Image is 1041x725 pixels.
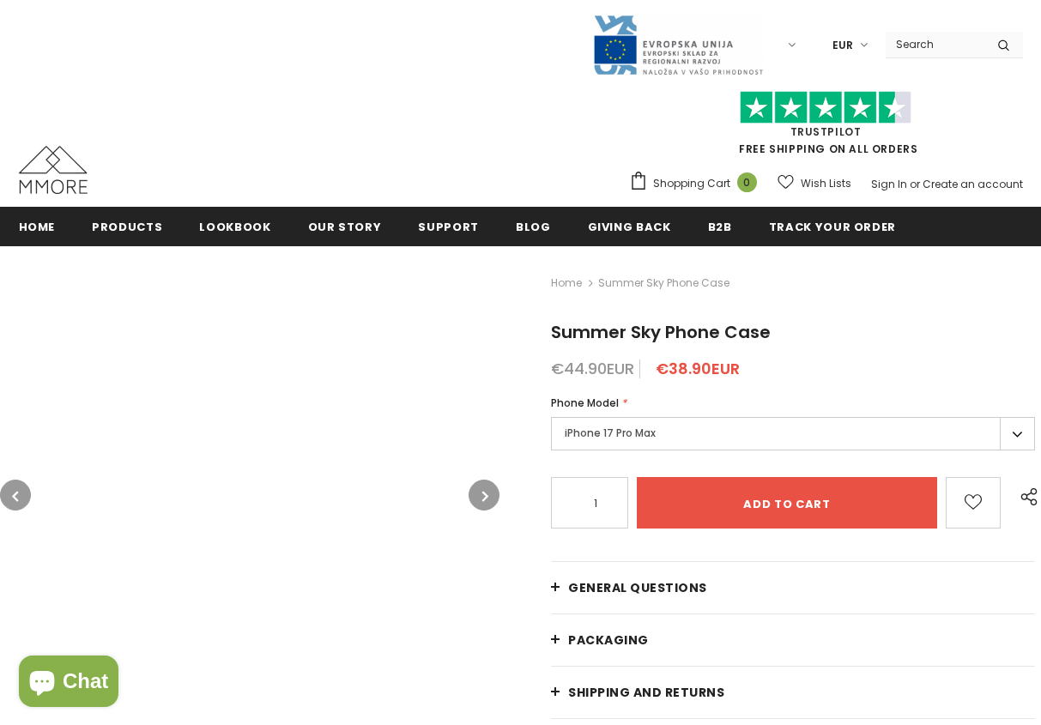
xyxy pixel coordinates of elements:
img: Trust Pilot Stars [740,91,911,124]
a: Home [19,207,56,245]
a: Create an account [923,177,1023,191]
span: Summer Sky Phone Case [598,273,729,293]
span: 0 [737,172,757,192]
span: FREE SHIPPING ON ALL ORDERS [629,99,1023,156]
span: PACKAGING [568,631,649,649]
span: Products [92,219,162,235]
span: Shipping and returns [568,684,724,701]
span: Shopping Cart [653,175,730,192]
span: EUR [832,37,853,54]
a: support [418,207,479,245]
a: PACKAGING [551,614,1035,666]
span: Lookbook [199,219,270,235]
a: Lookbook [199,207,270,245]
span: or [910,177,920,191]
input: Add to cart [637,477,937,529]
span: Giving back [588,219,671,235]
a: Wish Lists [778,168,851,198]
span: Our Story [308,219,382,235]
a: Sign In [871,177,907,191]
span: Track your order [769,219,896,235]
span: Blog [516,219,551,235]
a: Track your order [769,207,896,245]
span: Phone Model [551,396,619,410]
a: Products [92,207,162,245]
label: iPhone 17 Pro Max [551,417,1035,450]
inbox-online-store-chat: Shopify online store chat [14,656,124,711]
span: Home [19,219,56,235]
a: B2B [708,207,732,245]
a: Javni Razpis [592,37,764,51]
a: Blog [516,207,551,245]
a: Giving back [588,207,671,245]
span: €44.90EUR [551,358,634,379]
span: €38.90EUR [656,358,740,379]
img: Javni Razpis [592,14,764,76]
a: Home [551,273,582,293]
span: Wish Lists [801,175,851,192]
span: General Questions [568,579,707,596]
input: Search Site [886,32,984,57]
a: General Questions [551,562,1035,613]
span: B2B [708,219,732,235]
a: Shipping and returns [551,667,1035,718]
span: support [418,219,479,235]
a: Our Story [308,207,382,245]
img: MMORE Cases [19,146,88,194]
a: Trustpilot [790,124,862,139]
a: Shopping Cart 0 [629,171,766,196]
span: Summer Sky Phone Case [551,320,771,344]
